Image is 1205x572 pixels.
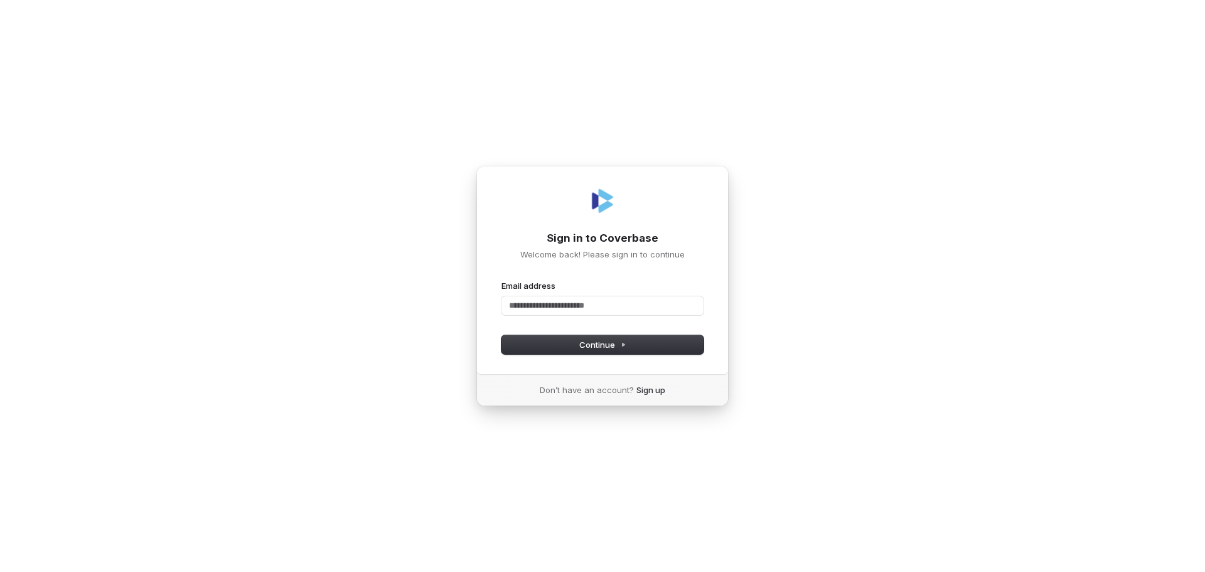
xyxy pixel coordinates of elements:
h1: Sign in to Coverbase [501,231,704,246]
p: Welcome back! Please sign in to continue [501,249,704,260]
label: Email address [501,280,555,291]
button: Continue [501,335,704,354]
img: Coverbase [587,186,618,216]
span: Continue [579,339,626,350]
a: Sign up [636,384,665,396]
span: Don’t have an account? [540,384,634,396]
